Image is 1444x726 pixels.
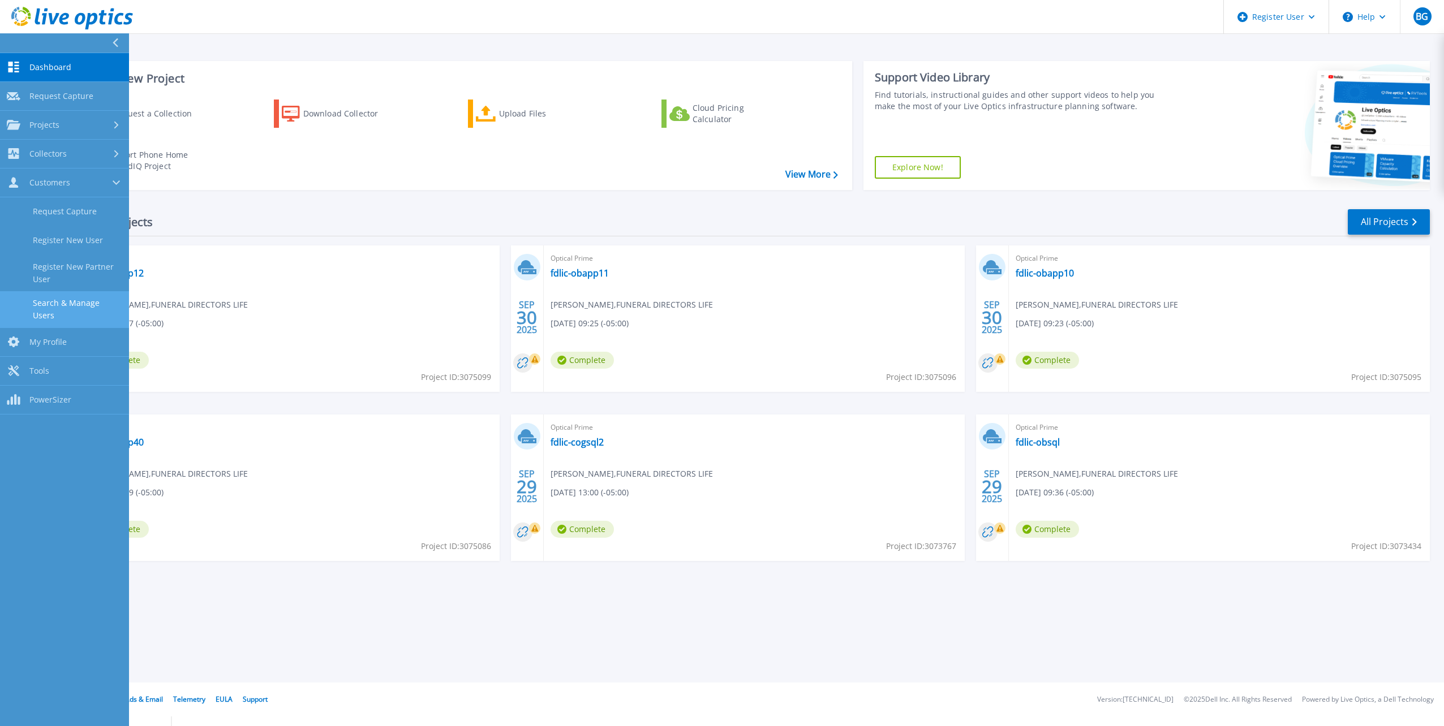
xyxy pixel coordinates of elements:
a: Upload Files [468,100,594,128]
span: Project ID: 3075099 [421,371,491,383]
span: Complete [551,521,614,538]
span: Optical Prime [85,421,493,434]
span: Project ID: 3075095 [1351,371,1421,383]
span: Optical Prime [1016,252,1423,265]
a: Cloud Pricing Calculator [661,100,788,128]
a: View More [785,169,838,180]
div: Import Phone Home CloudIQ Project [111,149,199,172]
div: Download Collector [303,102,394,125]
div: SEP 2025 [516,466,538,507]
a: fdlic-obapp10 [1016,267,1074,279]
span: [PERSON_NAME] , FUNERAL DIRECTORS LIFE [551,468,713,480]
a: Support [243,694,268,704]
a: Request a Collection [80,100,207,128]
span: [PERSON_NAME] , FUNERAL DIRECTORS LIFE [1016,468,1178,480]
span: [DATE] 09:25 (-05:00) [551,317,629,330]
span: 29 [517,482,537,491]
div: Upload Files [499,102,590,125]
span: Project ID: 3075096 [886,371,956,383]
div: SEP 2025 [981,297,1003,338]
span: [DATE] 09:23 (-05:00) [1016,317,1094,330]
a: Download Collector [274,100,400,128]
span: Complete [1016,352,1079,369]
span: [DATE] 09:36 (-05:00) [1016,486,1094,499]
span: Optical Prime [551,421,958,434]
span: Project ID: 3073767 [886,540,956,552]
span: My Profile [29,337,67,347]
div: SEP 2025 [981,466,1003,507]
a: fdlic-obapp11 [551,267,609,279]
span: [PERSON_NAME] , FUNERAL DIRECTORS LIFE [85,468,248,480]
a: All Projects [1348,209,1430,235]
a: Explore Now! [875,156,961,179]
span: 30 [982,313,1002,322]
div: Find tutorials, instructional guides and other support videos to help you make the most of your L... [875,89,1167,112]
div: SEP 2025 [516,297,538,338]
span: 29 [982,482,1002,491]
span: Tools [29,366,49,376]
span: Collectors [29,149,67,159]
span: Optical Prime [1016,421,1423,434]
li: © 2025 Dell Inc. All Rights Reserved [1184,696,1292,703]
li: Version: [TECHNICAL_ID] [1097,696,1174,703]
span: Request Capture [29,91,93,101]
a: fdlic-cogsql2 [551,437,604,448]
span: [PERSON_NAME] , FUNERAL DIRECTORS LIFE [85,299,248,311]
li: Powered by Live Optics, a Dell Technology [1302,696,1434,703]
span: Project ID: 3075086 [421,540,491,552]
span: BG [1416,12,1428,21]
div: Cloud Pricing Calculator [693,102,783,125]
span: Dashboard [29,62,71,72]
span: Optical Prime [85,252,493,265]
span: Projects [29,120,59,130]
h3: Start a New Project [80,72,837,85]
span: Optical Prime [551,252,958,265]
span: Customers [29,178,70,188]
span: PowerSizer [29,395,71,405]
span: Complete [551,352,614,369]
span: Complete [1016,521,1079,538]
div: Request a Collection [113,102,203,125]
span: Project ID: 3073434 [1351,540,1421,552]
a: fdlic-obsql [1016,437,1060,448]
span: [DATE] 13:00 (-05:00) [551,486,629,499]
span: [PERSON_NAME] , FUNERAL DIRECTORS LIFE [1016,299,1178,311]
div: Support Video Library [875,70,1167,85]
a: EULA [216,694,233,704]
a: Telemetry [173,694,205,704]
span: [PERSON_NAME] , FUNERAL DIRECTORS LIFE [551,299,713,311]
span: 30 [517,313,537,322]
a: Ads & Email [125,694,163,704]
